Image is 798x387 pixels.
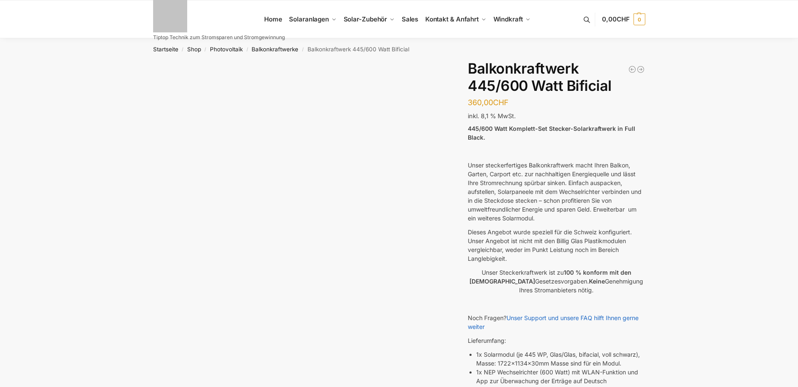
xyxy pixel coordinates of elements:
[468,314,639,330] a: Unser Support und unsere FAQ hilft Ihnen gerne weiter
[468,228,645,263] p: Dieses Angebot wurde speziell für die Schweiz konfiguriert. Unser Angebot ist nicht mit den Billi...
[340,0,398,38] a: Solar-Zubehör
[243,46,252,53] span: /
[468,161,645,223] p: Unser steckerfertiges Balkonkraftwerk macht Ihren Balkon, Garten, Carport etc. zur nachhaltigen E...
[153,35,285,40] p: Tiptop Technik zum Stromsparen und Stromgewinnung
[425,15,479,23] span: Kontakt & Anfahrt
[422,0,490,38] a: Kontakt & Anfahrt
[286,0,340,38] a: Solaranlagen
[617,15,630,23] span: CHF
[398,0,422,38] a: Sales
[636,65,645,74] a: Balkonkraftwerk 600/810 Watt Fullblack
[468,313,645,331] p: Noch Fragen?
[468,125,635,141] strong: 445/600 Watt Komplett-Set Stecker-Solarkraftwerk in Full Black.
[490,0,534,38] a: Windkraft
[468,112,516,119] span: inkl. 8,1 % MwSt.
[493,15,523,23] span: Windkraft
[602,7,645,32] a: 0,00CHF 0
[298,46,307,53] span: /
[187,46,201,53] a: Shop
[153,46,178,53] a: Startseite
[589,278,605,285] strong: Keine
[493,98,509,107] span: CHF
[468,60,645,95] h1: Balkonkraftwerk 445/600 Watt Bificial
[468,268,645,294] p: Unser Steckerkraftwerk ist zu Gesetzesvorgaben. Genehmigung Ihres Stromanbieters nötig.
[201,46,210,53] span: /
[628,65,636,74] a: Steckerkraftwerk 890 Watt mit verstellbaren Balkonhalterungen inkl. Lieferung
[634,13,645,25] span: 0
[602,15,629,23] span: 0,00
[402,15,419,23] span: Sales
[468,98,509,107] bdi: 360,00
[252,46,298,53] a: Balkonkraftwerke
[476,350,645,368] li: 1x Solarmodul (je 445 WP, Glas/Glas, bifacial, voll schwarz), Masse: 1722x1134x30mm Masse sind fü...
[476,368,645,385] li: 1x NEP Wechselrichter (600 Watt) mit WLAN-Funktion und App zur Überwachung der Erträge auf Deutsch
[138,38,660,60] nav: Breadcrumb
[178,46,187,53] span: /
[468,336,645,345] p: Lieferumfang:
[344,15,387,23] span: Solar-Zubehör
[289,15,329,23] span: Solaranlagen
[210,46,243,53] a: Photovoltaik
